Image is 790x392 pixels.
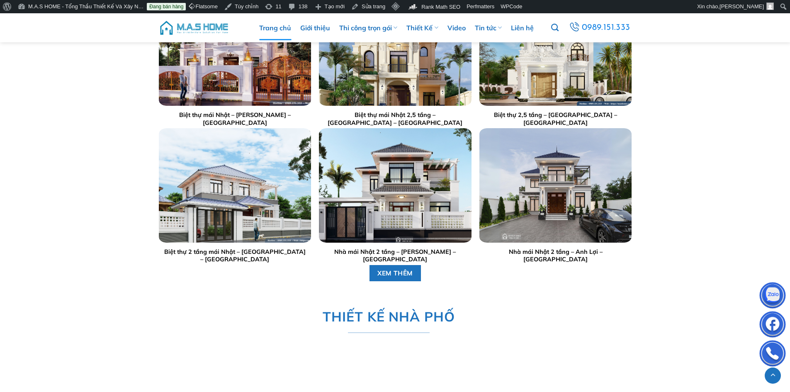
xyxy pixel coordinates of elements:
[319,128,471,242] img: Trang chủ 78
[377,268,413,278] span: XEM THÊM
[581,21,631,35] span: 0989.151.333
[159,15,229,40] img: M.A.S HOME – Tổng Thầu Thiết Kế Và Xây Nhà Trọn Gói
[322,306,455,327] span: THIẾT KẾ NHÀ PHỐ
[421,4,460,10] span: Rank Math SEO
[339,15,397,40] a: Thi công trọn gói
[551,19,559,37] a: Tìm kiếm
[147,3,186,10] a: Đang bán hàng
[259,15,291,40] a: Trang chủ
[760,342,785,367] img: Phone
[163,248,306,263] a: Biệt thự 2 tầng mái Nhật – [GEOGRAPHIC_DATA] – [GEOGRAPHIC_DATA]
[760,284,785,309] img: Zalo
[567,20,633,36] a: 0989.151.333
[300,15,330,40] a: Giới thiệu
[406,15,438,40] a: Thiết Kế
[479,128,632,242] img: Trang chủ 79
[163,111,306,127] a: Biệt thự mái Nhật – [PERSON_NAME] – [GEOGRAPHIC_DATA]
[720,3,764,10] span: [PERSON_NAME]
[484,111,627,127] a: Biệt thự 2,5 tầng – [GEOGRAPHIC_DATA] – [GEOGRAPHIC_DATA]
[323,248,467,263] a: Nhà mái Nhật 2 tầng – [PERSON_NAME] – [GEOGRAPHIC_DATA]
[323,111,467,127] a: Biệt thự mái Nhật 2,5 tầng – [GEOGRAPHIC_DATA] – [GEOGRAPHIC_DATA]
[475,15,502,40] a: Tin tức
[760,313,785,338] img: Facebook
[511,15,534,40] a: Liên hệ
[484,248,627,263] a: Nhà mái Nhật 2 tầng – Anh Lợi – [GEOGRAPHIC_DATA]
[158,128,311,242] img: Trang chủ 77
[447,15,466,40] a: Video
[369,265,421,281] a: XEM THÊM
[765,368,781,384] a: Lên đầu trang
